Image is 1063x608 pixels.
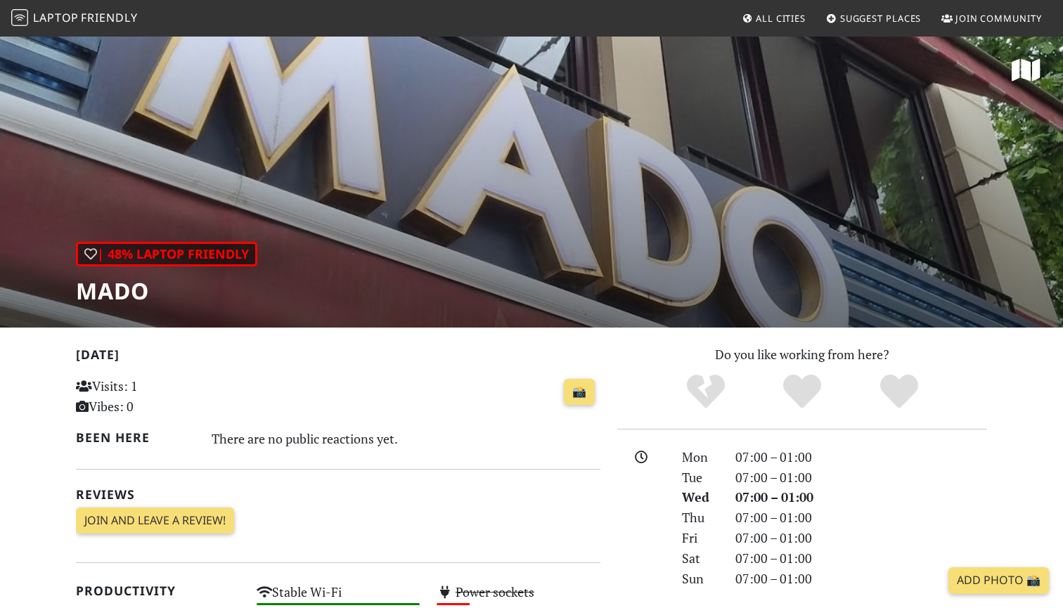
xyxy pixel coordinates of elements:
[820,6,927,31] a: Suggest Places
[727,487,996,507] div: 07:00 – 01:00
[727,507,996,528] div: 07:00 – 01:00
[674,548,727,569] div: Sat
[11,9,28,26] img: LaptopFriendly
[756,12,806,25] span: All Cities
[76,487,600,502] h2: Reviews
[851,373,948,411] div: Definitely!
[674,528,727,548] div: Fri
[727,569,996,589] div: 07:00 – 01:00
[81,10,137,25] span: Friendly
[76,507,234,534] a: Join and leave a review!
[936,6,1048,31] a: Join Community
[674,487,727,507] div: Wed
[456,583,534,600] s: Power sockets
[736,6,811,31] a: All Cities
[727,467,996,488] div: 07:00 – 01:00
[212,427,601,450] div: There are no public reactions yet.
[657,373,754,411] div: No
[674,569,727,589] div: Sun
[76,430,195,445] h2: Been here
[11,6,138,31] a: LaptopFriendly LaptopFriendly
[948,567,1049,594] a: Add Photo 📸
[674,467,727,488] div: Tue
[76,278,257,304] h1: Mado
[76,347,600,368] h2: [DATE]
[955,12,1042,25] span: Join Community
[754,373,851,411] div: Yes
[617,344,987,365] p: Do you like working from here?
[76,583,240,598] h2: Productivity
[727,528,996,548] div: 07:00 – 01:00
[727,548,996,569] div: 07:00 – 01:00
[727,447,996,467] div: 07:00 – 01:00
[674,507,727,528] div: Thu
[33,10,79,25] span: Laptop
[840,12,922,25] span: Suggest Places
[76,376,240,417] p: Visits: 1 Vibes: 0
[76,242,257,266] div: | 48% Laptop Friendly
[674,447,727,467] div: Mon
[564,379,595,406] a: 📸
